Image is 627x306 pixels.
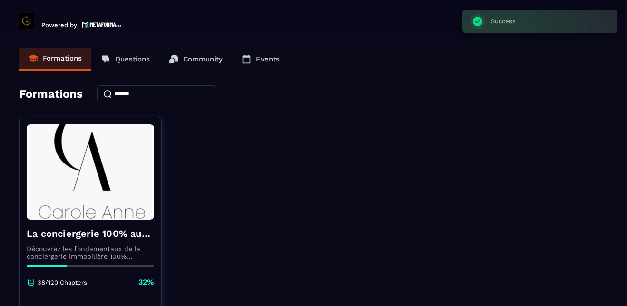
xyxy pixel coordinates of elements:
p: Questions [115,55,150,63]
p: 38/120 Chapters [38,279,87,286]
h4: La conciergerie 100% automatisée [27,227,154,240]
p: Formations [43,54,82,62]
img: logo [82,20,122,29]
h4: Formations [19,87,83,101]
a: Questions [91,48,159,71]
a: Formations [19,48,91,71]
p: Community [183,55,223,63]
img: logo-branding [19,13,34,29]
a: Events [232,48,289,71]
p: Powered by [41,21,77,29]
img: formation-background [27,124,154,220]
p: Events [256,55,280,63]
p: Découvrez les fondamentaux de la conciergerie immobilière 100% automatisée. Cette formation est c... [27,245,154,260]
p: 32% [138,277,154,287]
a: Community [159,48,232,71]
